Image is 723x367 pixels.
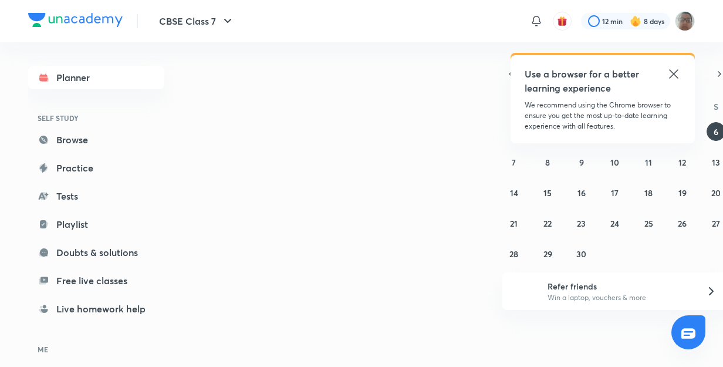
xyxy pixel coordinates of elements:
img: referral [512,280,535,303]
abbr: Saturday [714,101,718,112]
img: Vinayak Mishra [675,11,695,31]
p: We recommend using the Chrome browser to ensure you get the most up-to-date learning experience w... [525,100,681,132]
abbr: September 10, 2025 [610,157,619,168]
img: Company Logo [28,13,123,27]
img: avatar [557,16,567,26]
button: September 15, 2025 [538,183,557,202]
abbr: September 20, 2025 [711,187,721,198]
h5: Use a browser for a better learning experience [525,67,641,95]
a: Practice [28,156,164,180]
h6: ME [28,339,164,359]
abbr: September 8, 2025 [545,157,550,168]
button: September 8, 2025 [538,153,557,171]
abbr: September 11, 2025 [645,157,652,168]
abbr: September 18, 2025 [644,187,653,198]
abbr: September 7, 2025 [512,157,516,168]
button: September 19, 2025 [673,183,692,202]
button: September 24, 2025 [606,214,624,233]
button: September 12, 2025 [673,153,692,171]
img: streak [630,15,641,27]
button: September 16, 2025 [572,183,591,202]
button: September 10, 2025 [606,153,624,171]
button: September 9, 2025 [572,153,591,171]
button: September 26, 2025 [673,214,692,233]
abbr: September 19, 2025 [678,187,687,198]
button: September 28, 2025 [505,244,523,263]
abbr: September 9, 2025 [579,157,584,168]
abbr: September 28, 2025 [509,248,518,260]
button: September 23, 2025 [572,214,591,233]
abbr: September 25, 2025 [644,218,653,229]
a: Playlist [28,213,164,236]
button: September 22, 2025 [538,214,557,233]
button: September 18, 2025 [639,183,658,202]
a: Company Logo [28,13,123,30]
abbr: September 23, 2025 [577,218,586,229]
p: Win a laptop, vouchers & more [548,292,692,303]
abbr: September 22, 2025 [543,218,552,229]
button: September 21, 2025 [505,214,523,233]
abbr: September 24, 2025 [610,218,619,229]
abbr: September 21, 2025 [510,218,518,229]
button: avatar [553,12,572,31]
abbr: September 13, 2025 [712,157,720,168]
a: Planner [28,66,164,89]
button: September 30, 2025 [572,244,591,263]
a: Doubts & solutions [28,241,164,264]
a: Free live classes [28,269,164,292]
button: September 14, 2025 [505,183,523,202]
abbr: September 6, 2025 [714,126,718,137]
h6: SELF STUDY [28,108,164,128]
abbr: September 14, 2025 [510,187,518,198]
button: September 25, 2025 [639,214,658,233]
abbr: September 15, 2025 [543,187,552,198]
button: CBSE Class 7 [152,9,242,33]
h6: Refer friends [548,280,692,292]
abbr: September 26, 2025 [678,218,687,229]
abbr: September 16, 2025 [577,187,586,198]
abbr: September 27, 2025 [712,218,720,229]
abbr: September 30, 2025 [576,248,586,260]
a: Live homework help [28,297,164,321]
a: Browse [28,128,164,151]
abbr: September 17, 2025 [611,187,619,198]
button: September 11, 2025 [639,153,658,171]
abbr: September 29, 2025 [543,248,552,260]
abbr: September 12, 2025 [678,157,686,168]
button: September 7, 2025 [505,153,523,171]
a: Tests [28,184,164,208]
button: September 17, 2025 [606,183,624,202]
button: September 29, 2025 [538,244,557,263]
